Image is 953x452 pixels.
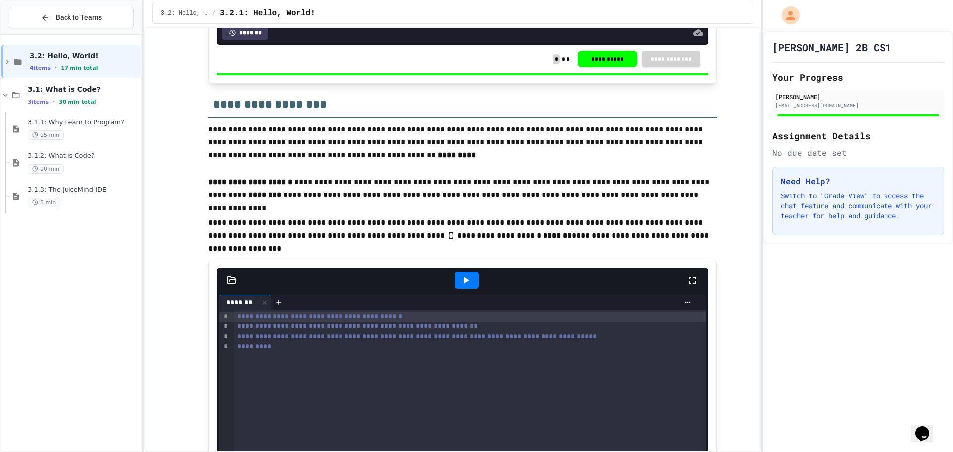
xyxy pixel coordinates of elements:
[911,412,943,442] iframe: chat widget
[781,191,936,221] p: Switch to "Grade View" to access the chat feature and communicate with your teacher for help and ...
[59,99,96,105] span: 30 min total
[28,130,64,140] span: 15 min
[772,40,891,54] h1: [PERSON_NAME] 2B CS1
[30,51,139,60] span: 3.2: Hello, World!
[28,152,139,160] span: 3.1.2: What is Code?
[772,70,944,84] h2: Your Progress
[55,64,57,72] span: •
[28,85,139,94] span: 3.1: What is Code?
[772,147,944,159] div: No due date set
[772,129,944,143] h2: Assignment Details
[28,99,49,105] span: 3 items
[775,102,941,109] div: [EMAIL_ADDRESS][DOMAIN_NAME]
[28,164,64,174] span: 10 min
[781,175,936,187] h3: Need Help?
[61,65,98,71] span: 17 min total
[28,198,60,207] span: 5 min
[53,98,55,106] span: •
[28,186,139,194] span: 3.1.3: The JuiceMind IDE
[220,7,315,19] span: 3.2.1: Hello, World!
[775,92,941,101] div: [PERSON_NAME]
[56,12,102,23] span: Back to Teams
[212,9,216,17] span: /
[9,7,134,28] button: Back to Teams
[30,65,51,71] span: 4 items
[771,4,802,27] div: My Account
[28,118,139,127] span: 3.1.1: Why Learn to Program?
[161,9,208,17] span: 3.2: Hello, World!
